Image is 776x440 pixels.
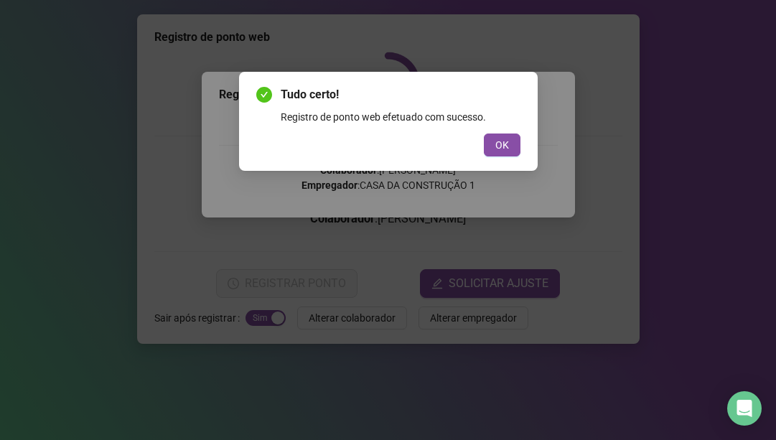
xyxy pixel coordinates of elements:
[484,134,520,156] button: OK
[281,86,520,103] span: Tudo certo!
[281,109,520,125] div: Registro de ponto web efetuado com sucesso.
[495,137,509,153] span: OK
[727,391,762,426] div: Open Intercom Messenger
[256,87,272,103] span: check-circle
